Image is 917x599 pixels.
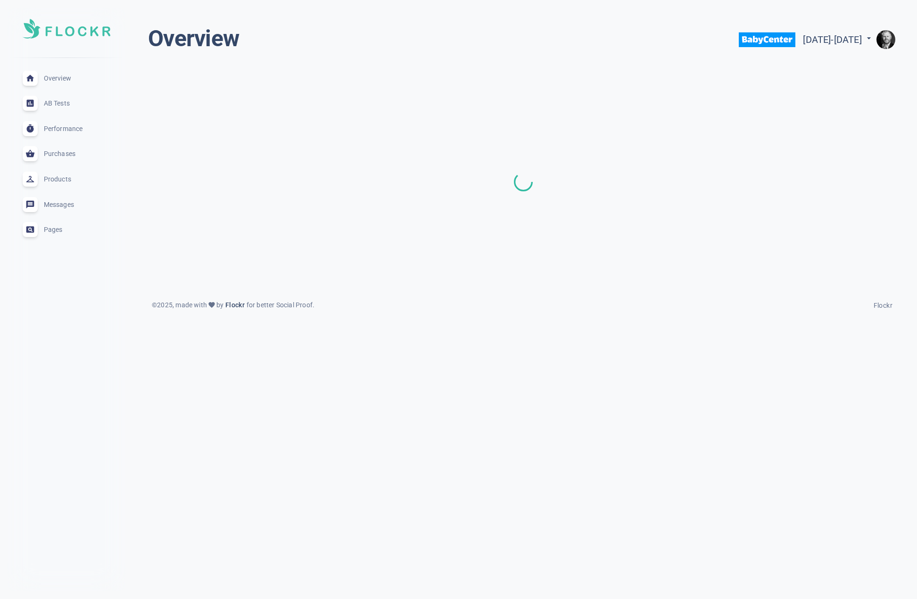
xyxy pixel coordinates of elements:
[8,66,125,91] a: Overview
[8,90,125,116] a: AB Tests
[223,301,246,309] span: Flockr
[803,34,874,45] span: [DATE] - [DATE]
[23,19,110,39] img: Soft UI Logo
[8,217,125,242] a: Pages
[874,299,892,310] a: Flockr
[8,166,125,192] a: Products
[148,25,239,53] h1: Overview
[876,30,895,49] img: e9922e3fc00dd5316fa4c56e6d75935f
[8,192,125,217] a: Messages
[739,25,795,55] img: babycenter
[146,300,320,311] div: © 2025 , made with by for better Social Proof.
[208,301,215,309] span: favorite
[8,116,125,141] a: Performance
[223,300,246,311] a: Flockr
[8,141,125,167] a: Purchases
[874,302,892,309] span: Flockr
